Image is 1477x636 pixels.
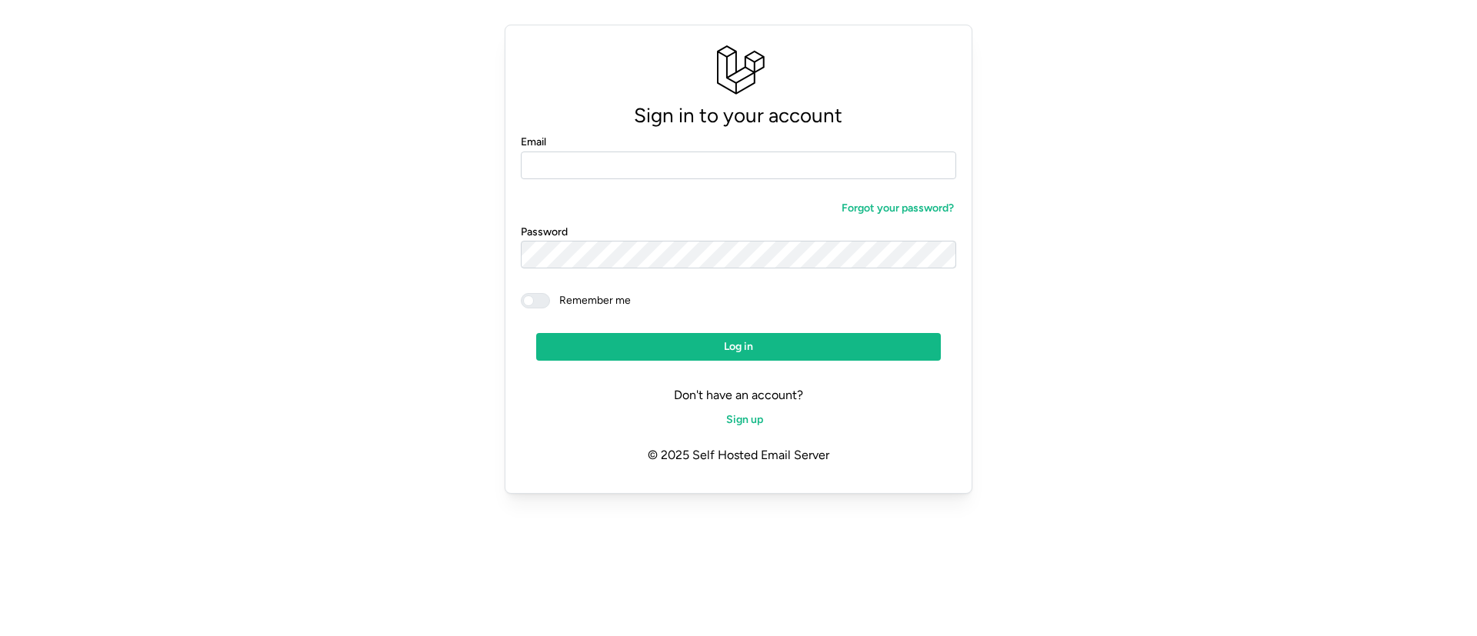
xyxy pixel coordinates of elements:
a: Forgot your password? [827,195,956,222]
label: Email [521,134,546,151]
button: Log in [536,333,941,361]
p: © 2025 Self Hosted Email Server [521,434,956,478]
label: Password [521,224,568,241]
a: Sign up [712,406,765,434]
p: Sign in to your account [521,99,956,132]
span: Forgot your password? [842,195,954,221]
span: Remember me [550,293,631,308]
span: Sign up [726,407,763,433]
p: Don't have an account? [521,385,956,405]
span: Log in [724,334,753,360]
